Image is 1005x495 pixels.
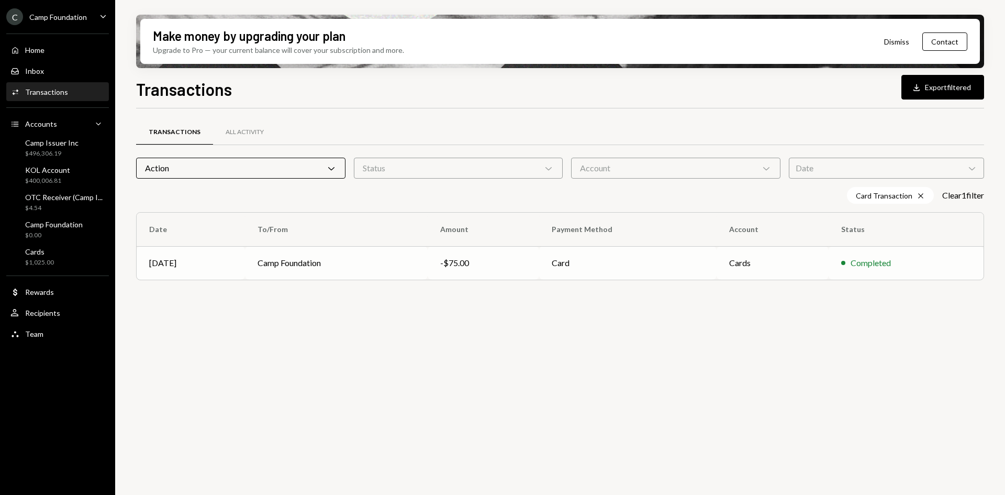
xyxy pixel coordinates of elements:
[245,213,428,246] th: To/From
[25,177,70,185] div: $400,006.81
[6,40,109,59] a: Home
[25,247,54,256] div: Cards
[6,61,109,80] a: Inbox
[25,204,103,213] div: $4.54
[136,79,232,100] h1: Transactions
[25,149,79,158] div: $496,306.19
[25,329,43,338] div: Team
[25,138,79,147] div: Camp Issuer Inc
[25,87,68,96] div: Transactions
[153,45,404,56] div: Upgrade to Pro — your current balance will cover your subscription and more.
[25,67,44,75] div: Inbox
[25,119,57,128] div: Accounts
[6,8,23,25] div: C
[25,166,70,174] div: KOL Account
[149,257,232,269] div: [DATE]
[153,27,345,45] div: Make money by upgrading your plan
[25,258,54,267] div: $1,025.00
[29,13,87,21] div: Camp Foundation
[25,193,103,202] div: OTC Receiver (Camp I...
[6,114,109,133] a: Accounts
[149,128,200,137] div: Transactions
[440,257,527,269] div: -$75.00
[571,158,780,179] div: Account
[6,135,109,160] a: Camp Issuer Inc$496,306.19
[136,119,213,146] a: Transactions
[6,190,109,215] a: OTC Receiver (Camp I...$4.54
[213,119,276,146] a: All Activity
[245,246,428,280] td: Camp Foundation
[137,213,245,246] th: Date
[25,288,54,296] div: Rewards
[901,75,984,100] button: Exportfiltered
[25,231,83,240] div: $0.00
[6,217,109,242] a: Camp Foundation$0.00
[226,128,264,137] div: All Activity
[6,82,109,101] a: Transactions
[539,213,717,246] th: Payment Method
[25,220,83,229] div: Camp Foundation
[6,244,109,269] a: Cards$1,025.00
[25,309,60,317] div: Recipients
[6,162,109,188] a: KOL Account$400,006.81
[25,46,44,54] div: Home
[829,213,984,246] th: Status
[6,282,109,301] a: Rewards
[136,158,345,179] div: Action
[717,246,829,280] td: Cards
[789,158,984,179] div: Date
[428,213,539,246] th: Amount
[922,32,967,51] button: Contact
[942,190,984,201] button: Clear1filter
[539,246,717,280] td: Card
[851,257,891,269] div: Completed
[6,324,109,343] a: Team
[871,29,922,54] button: Dismiss
[354,158,563,179] div: Status
[6,303,109,322] a: Recipients
[717,213,829,246] th: Account
[847,187,934,204] div: Card Transaction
